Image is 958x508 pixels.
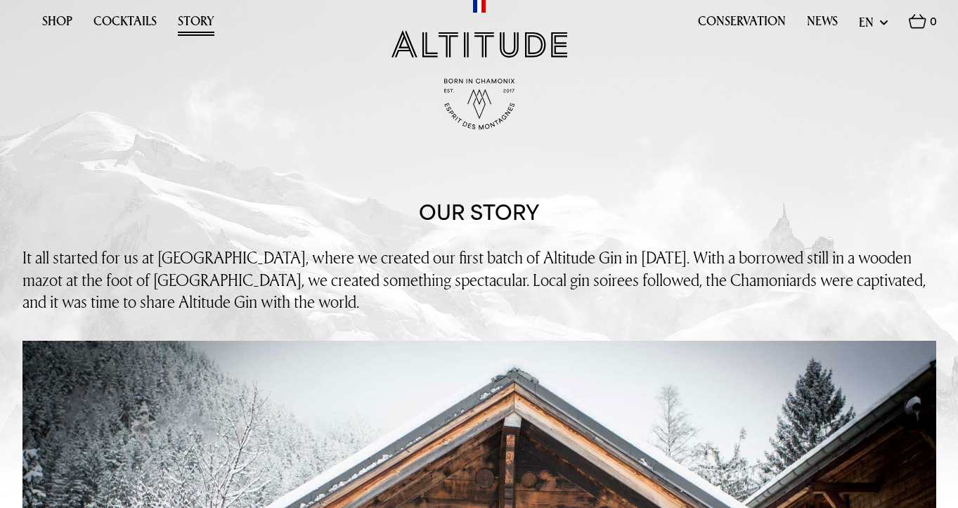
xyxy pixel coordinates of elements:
h1: Our story [419,200,539,226]
img: Born in Chamonix - Est. 2017 - Espirit des Montagnes [444,79,514,130]
img: Altitude Gin [391,30,567,58]
a: Conservation [698,14,786,36]
a: 0 [909,14,937,37]
a: Shop [42,14,72,36]
span: It all started for us at [GEOGRAPHIC_DATA], where we created our first batch of Altitude Gin in [... [22,246,926,312]
img: Basket [909,14,926,29]
a: News [807,14,838,36]
a: Story [178,14,214,36]
a: Cocktails [93,14,157,36]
